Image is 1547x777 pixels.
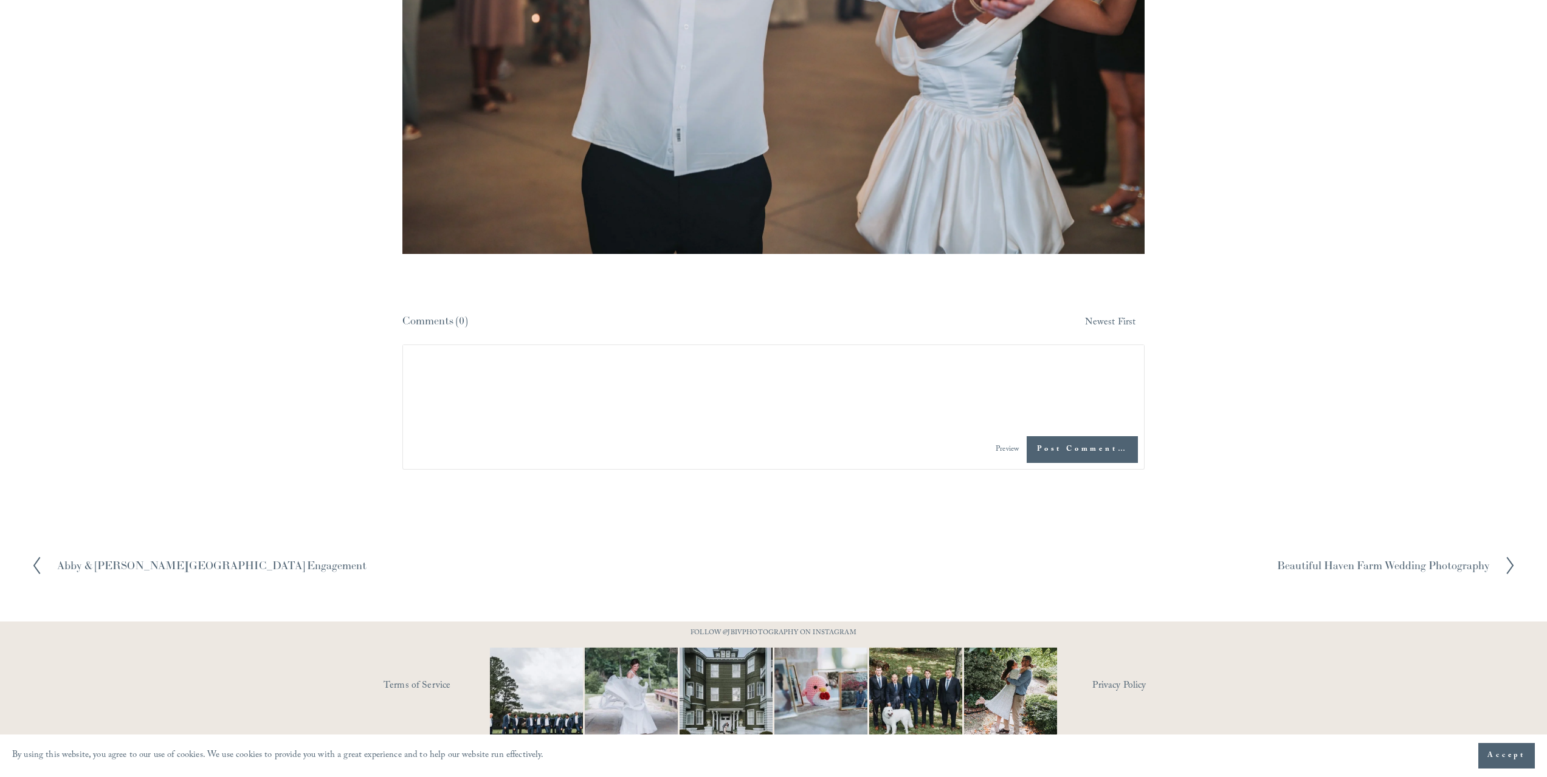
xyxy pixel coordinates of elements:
span: Post Comment… [1027,436,1138,463]
p: FOLLOW @JBIVPHOTOGRAPHY ON INSTAGRAM [667,627,880,640]
span: Preview [996,443,1019,456]
span: Comments (0) [402,313,467,327]
a: Privacy Policy [1092,677,1199,696]
a: Terms of Service [384,677,525,696]
img: Wideshots aren't just &quot;nice to have,&quot; they're a wedding day essential! 🙌 #Wideshotwedne... [666,648,786,741]
img: It&rsquo;s that time of year where weddings and engagements pick up and I get the joy of capturin... [964,632,1057,756]
img: Not every photo needs to be perfectly still, sometimes the best ones are the ones that feel like ... [562,648,701,741]
button: Accept [1478,743,1535,768]
a: Abby & [PERSON_NAME][GEOGRAPHIC_DATA] Engagement [31,556,367,575]
h2: Abby & [PERSON_NAME][GEOGRAPHIC_DATA] Engagement [57,560,367,571]
img: Definitely, not your typical #WideShotWednesday moment. It&rsquo;s all about the suits, the smile... [467,648,607,741]
p: By using this website, you agree to our use of cookies. We use cookies to provide you with a grea... [12,747,544,765]
span: Accept [1487,750,1526,762]
a: Beautiful Haven Farm Wedding Photography [1277,556,1516,575]
img: This has got to be one of the cutest detail shots I've ever taken for a wedding! 📷 @thewoobles #I... [751,648,891,741]
img: Happy #InternationalDogDay to all the pups who have made wedding days, engagement sessions, and p... [846,648,986,741]
h2: Beautiful Haven Farm Wedding Photography [1277,560,1490,571]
